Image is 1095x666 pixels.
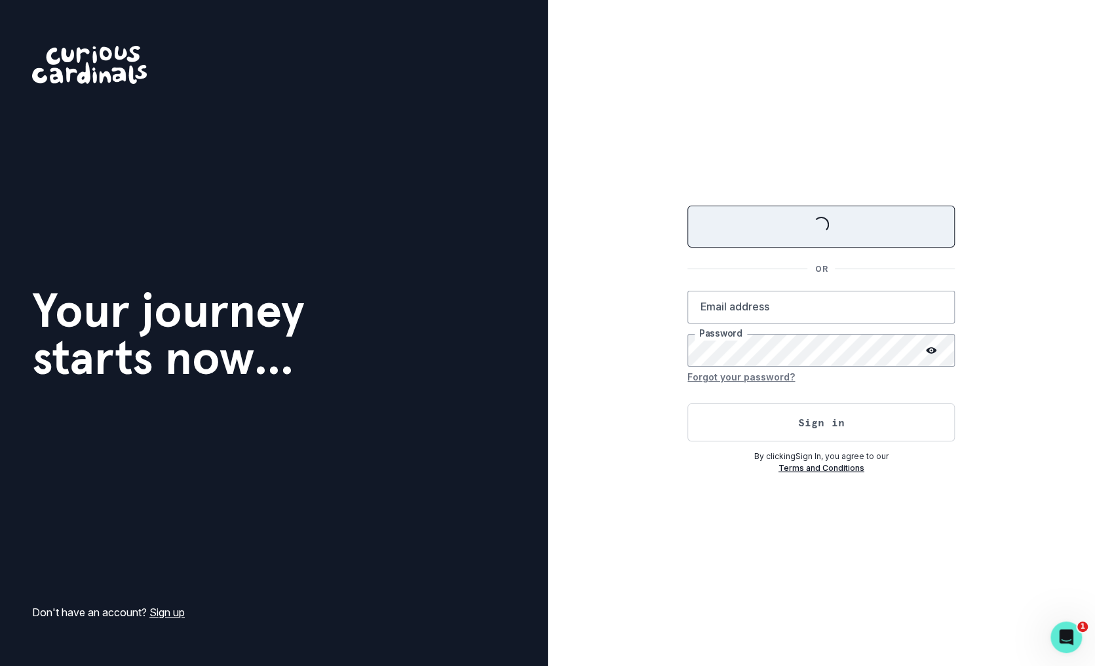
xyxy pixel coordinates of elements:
[778,463,864,473] a: Terms and Conditions
[32,46,147,84] img: Curious Cardinals Logo
[687,206,955,248] button: Sign in with Google (GSuite)
[1050,621,1082,653] iframe: Intercom live chat
[687,403,955,441] button: Sign in
[149,606,185,619] a: Sign up
[1077,621,1088,632] span: 1
[32,287,305,381] h1: Your journey starts now...
[687,367,795,388] button: Forgot your password?
[32,604,185,620] p: Don't have an account?
[687,451,955,462] p: By clicking Sign In , you agree to our
[807,263,835,275] p: OR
